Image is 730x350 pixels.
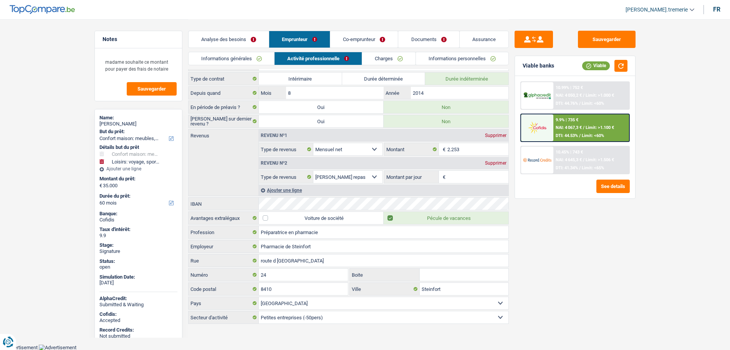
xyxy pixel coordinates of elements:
[556,150,583,155] div: 10.45% | 743 €
[99,280,177,286] div: [DATE]
[556,157,582,162] span: NAI: 4 645,3 €
[384,171,439,183] label: Montant par jour
[579,165,581,170] span: /
[713,6,720,13] div: fr
[398,31,459,48] a: Documents
[582,165,604,170] span: Limit: <65%
[275,52,362,65] a: Activité professionnelle
[582,101,604,106] span: Limit: <60%
[556,93,582,98] span: NAI: 4 050,2 €
[619,3,694,16] a: [PERSON_NAME].tremerie
[583,93,584,98] span: /
[582,61,610,70] div: Viable
[483,161,508,165] div: Supprimer
[384,87,411,99] label: Année
[556,165,578,170] span: DTI: 41.34%
[350,269,420,281] label: Boite
[99,317,177,324] div: Accepted
[286,87,383,99] input: MM
[99,211,177,217] div: Banque:
[586,157,614,162] span: Limit: >1.506 €
[10,5,75,14] img: TopCompare Logo
[425,73,508,85] label: Durée indéterminée
[99,166,177,172] div: Ajouter une ligne
[269,31,330,48] a: Emprunteur
[259,101,384,113] label: Oui
[556,85,583,90] div: 10.99% | 752 €
[583,125,584,130] span: /
[189,311,259,324] label: Secteur d'activité
[439,143,447,155] span: €
[189,87,259,99] label: Depuis quand
[99,226,177,233] div: Taux d'intérêt:
[127,82,177,96] button: Sauvegarder
[189,52,275,65] a: Informations générales
[103,36,174,43] h5: Notes
[362,52,415,65] a: Charges
[416,52,508,65] a: Informations personnelles
[259,171,313,183] label: Type de revenus
[384,101,508,113] label: Non
[99,258,177,264] div: Status:
[556,101,578,106] span: DTI: 44.76%
[259,161,289,165] div: Revenu nº2
[99,183,102,189] span: €
[579,133,581,138] span: /
[342,73,425,85] label: Durée déterminée
[579,101,581,106] span: /
[99,115,177,121] div: Name:
[99,296,177,302] div: AlphaCredit:
[523,153,551,167] img: Record Credits
[99,176,176,182] label: Montant du prêt:
[189,240,259,253] label: Employeur
[259,212,384,224] label: Voiture de société
[189,254,259,267] label: Rue
[384,115,508,127] label: Non
[99,233,177,239] div: 9.9
[384,212,508,224] label: Pécule de vacances
[583,157,584,162] span: /
[523,63,554,69] div: Viable banks
[99,327,177,333] div: Record Credits:
[384,143,439,155] label: Montant
[523,91,551,100] img: AlphaCredit
[99,242,177,248] div: Stage:
[259,185,508,196] div: Ajouter une ligne
[556,133,578,138] span: DTI: 44.53%
[411,87,508,99] input: AAAA
[189,73,259,85] label: Type de contrat
[99,264,177,270] div: open
[330,31,398,48] a: Co-emprunteur
[189,198,259,210] label: IBAN
[189,101,259,113] label: En période de préavis ?
[189,31,269,48] a: Analyse des besoins
[189,283,259,295] label: Code postal
[99,311,177,317] div: Cofidis:
[596,180,630,193] button: See details
[483,133,508,138] div: Supprimer
[99,302,177,308] div: Submitted & Waiting
[99,144,177,150] div: Détails but du prêt
[99,274,177,280] div: Simulation Date:
[460,31,508,48] a: Assurance
[259,87,286,99] label: Mois
[586,93,614,98] span: Limit: >1.000 €
[99,333,177,339] div: Not submitted
[189,115,259,127] label: [PERSON_NAME] sur dernier revenu ?
[523,121,551,135] img: Cofidis
[259,115,384,127] label: Oui
[99,129,176,135] label: But du prêt:
[556,117,578,122] div: 9.9% | 735 €
[626,7,688,13] span: [PERSON_NAME].tremerie
[189,297,259,309] label: Pays
[586,125,614,130] span: Limit: >1.100 €
[99,121,177,127] div: [PERSON_NAME]
[189,269,259,281] label: Numéro
[137,86,166,91] span: Sauvegarder
[99,193,176,199] label: Durée du prêt:
[259,73,342,85] label: Intérimaire
[189,129,258,138] label: Revenus
[578,31,636,48] button: Sauvegarder
[582,133,604,138] span: Limit: <60%
[259,133,289,138] div: Revenu nº1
